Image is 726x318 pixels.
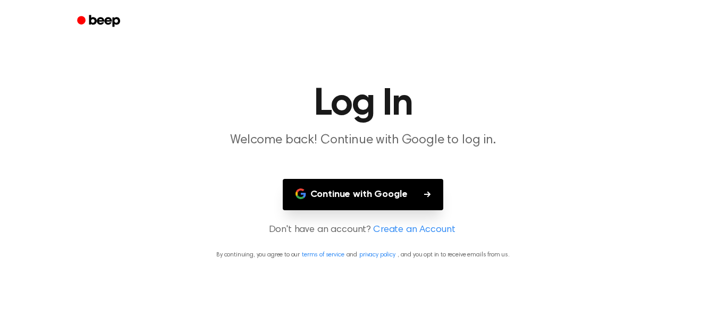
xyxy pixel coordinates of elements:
[359,252,395,258] a: privacy policy
[13,250,713,260] p: By continuing, you agree to our and , and you opt in to receive emails from us.
[70,11,130,32] a: Beep
[302,252,344,258] a: terms of service
[91,85,635,123] h1: Log In
[159,132,567,149] p: Welcome back! Continue with Google to log in.
[283,179,444,210] button: Continue with Google
[13,223,713,237] p: Don't have an account?
[373,223,455,237] a: Create an Account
